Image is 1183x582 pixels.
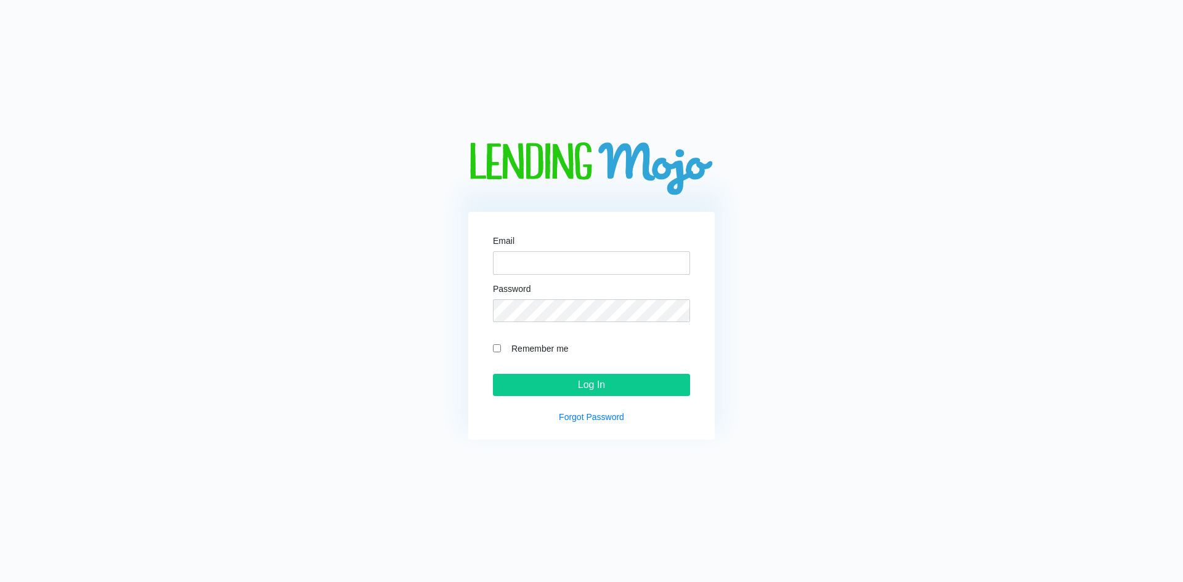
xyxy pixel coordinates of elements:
img: logo-big.png [468,142,715,197]
a: Forgot Password [559,412,624,422]
label: Password [493,285,531,293]
input: Log In [493,374,690,396]
label: Email [493,236,514,245]
label: Remember me [505,341,690,355]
